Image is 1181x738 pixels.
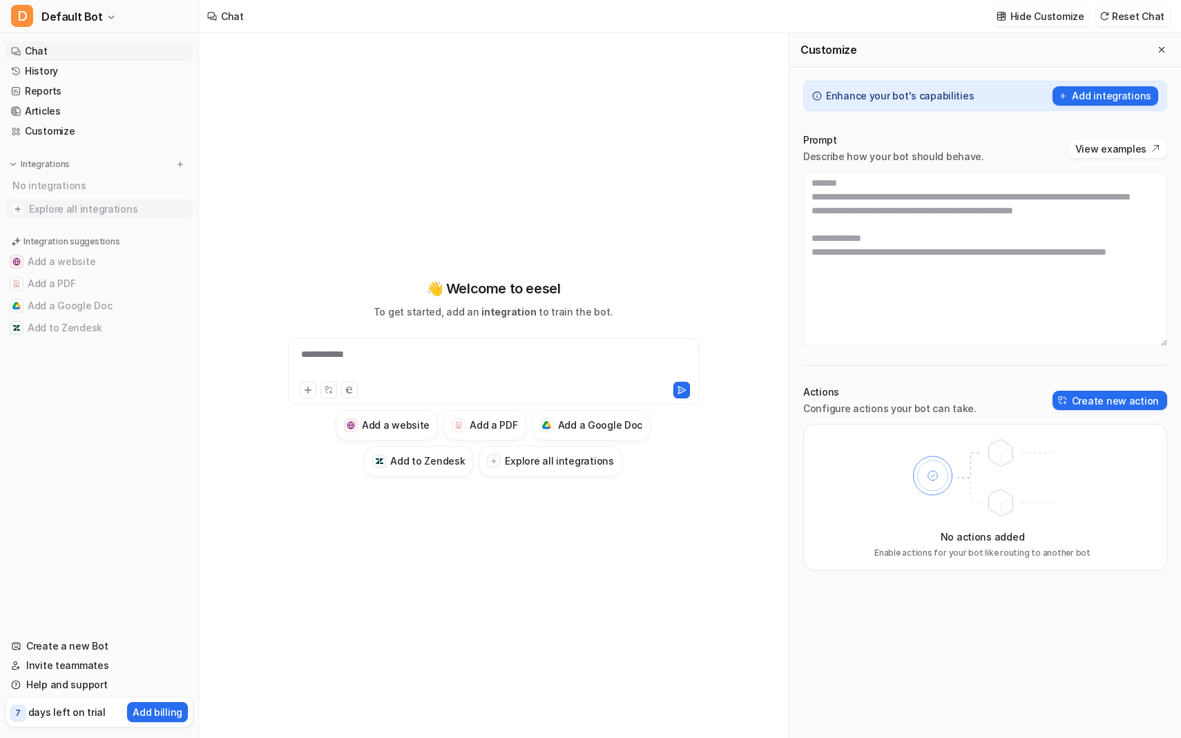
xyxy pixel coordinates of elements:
p: To get started, add an to train the bot. [374,304,613,319]
a: History [6,61,193,81]
img: expand menu [8,159,18,169]
img: Add a PDF [12,280,21,288]
a: Invite teammates [6,656,193,675]
img: explore all integrations [11,202,25,216]
button: Close flyout [1153,41,1170,58]
p: 7 [15,707,21,719]
button: Add a PDFAdd a PDF [443,410,526,440]
button: Add to ZendeskAdd to Zendesk [364,446,473,476]
button: Add a websiteAdd a website [336,410,438,440]
img: reset [1100,11,1109,21]
button: Create new action [1053,391,1167,410]
button: Integrations [6,157,74,171]
p: Configure actions your bot can take. [803,402,977,416]
div: Chat [221,9,244,23]
button: Add a websiteAdd a website [6,251,193,273]
p: Describe how your bot should behave. [803,150,984,164]
img: menu_add.svg [175,159,185,169]
h3: Add a website [362,418,430,432]
p: Enhance your bot's capabilities [826,89,974,103]
span: D [11,5,33,27]
p: Actions [803,385,977,399]
button: Reset Chat [1095,6,1170,26]
p: Add billing [133,705,182,719]
p: 👋 Welcome to eesel [426,278,561,299]
button: Add a Google DocAdd a Google Doc [6,295,193,317]
p: Integration suggestions [23,235,119,248]
h3: Add a Google Doc [558,418,643,432]
a: Help and support [6,675,193,695]
a: Chat [6,41,193,61]
h3: Add a PDF [470,418,517,432]
p: No actions added [941,530,1025,544]
img: Add a Google Doc [12,302,21,310]
a: Explore all integrations [6,200,193,219]
a: Create a new Bot [6,637,193,656]
p: Enable actions for your bot like routing to another bot [874,547,1091,559]
button: Explore all integrations [479,446,622,476]
img: Add to Zendesk [375,457,384,466]
button: Add to ZendeskAdd to Zendesk [6,317,193,339]
button: Add integrations [1053,86,1158,106]
a: Customize [6,122,193,141]
img: create-action-icon.svg [1058,396,1068,405]
button: Add billing [127,702,188,722]
div: No integrations [8,174,193,197]
span: Explore all integrations [29,198,187,220]
h3: Explore all integrations [505,454,613,468]
button: Hide Customize [992,6,1090,26]
img: Add a website [12,258,21,266]
button: View examples [1068,139,1167,158]
button: Add a PDFAdd a PDF [6,273,193,295]
p: Hide Customize [1010,9,1084,23]
span: Default Bot [41,7,103,26]
p: days left on trial [28,705,106,719]
img: Add a Google Doc [542,421,551,429]
h3: Add to Zendesk [390,454,465,468]
a: Articles [6,101,193,121]
img: Add a PDF [454,421,463,429]
img: Add a website [347,421,356,430]
img: Add to Zendesk [12,324,21,332]
a: Reports [6,81,193,101]
span: integration [481,306,536,318]
h2: Customize [800,43,856,57]
p: Integrations [21,159,70,170]
img: customize [997,11,1006,21]
p: Prompt [803,133,984,147]
button: Add a Google DocAdd a Google Doc [532,410,651,440]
